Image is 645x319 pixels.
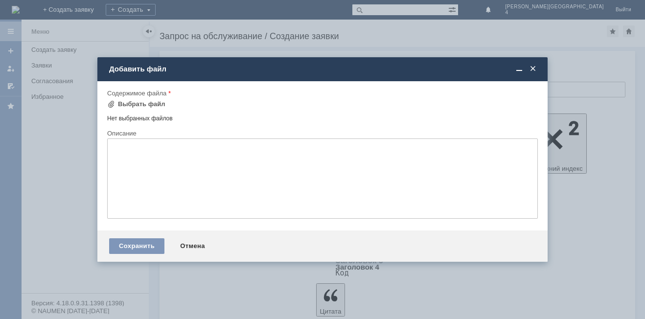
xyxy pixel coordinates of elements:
[118,100,165,108] div: Выбрать файл
[107,130,536,137] div: Описание
[109,65,538,73] div: Добавить файл
[107,111,538,122] div: Нет выбранных файлов
[107,90,536,96] div: Содержимое файла
[4,4,143,12] div: Прошу вас отложить отложенный чек!
[528,65,538,73] span: Закрыть
[514,65,524,73] span: Свернуть (Ctrl + M)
